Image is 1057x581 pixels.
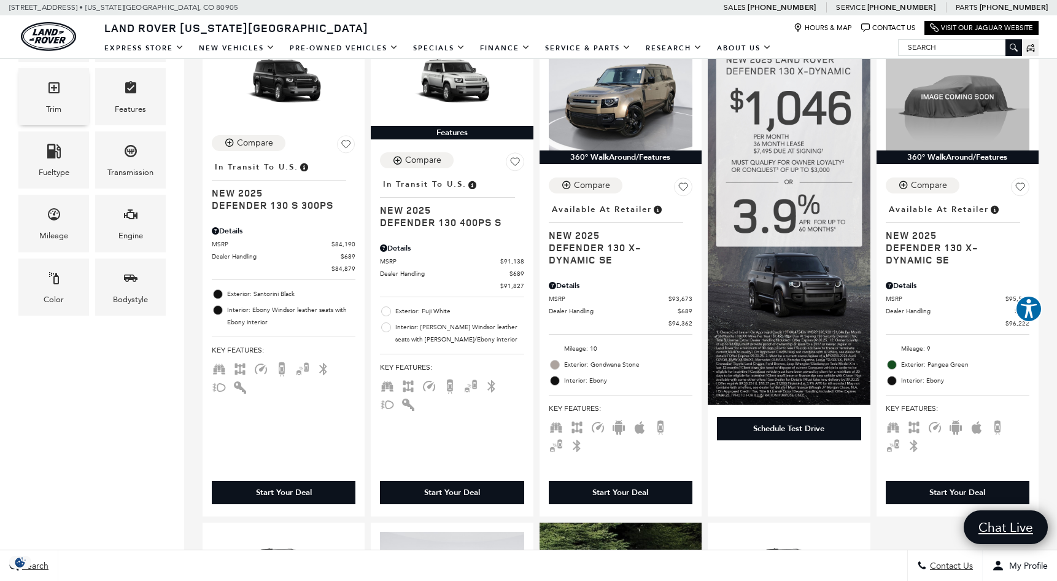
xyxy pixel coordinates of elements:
[215,160,298,174] span: In Transit to U.S.
[39,229,68,243] div: Mileage
[500,281,524,290] span: $91,827
[295,364,310,372] span: Blind Spot Monitor
[47,141,61,166] span: Fueltype
[907,440,921,449] span: Bluetooth
[753,423,824,434] div: Schedule Test Drive
[97,20,376,35] a: Land Rover [US_STATE][GEOGRAPHIC_DATA]
[886,43,1029,151] img: 2025 LAND ROVER Defender 130 X-Dynamic SE
[956,3,978,12] span: Parts
[549,481,692,504] div: Start Your Deal
[836,3,865,12] span: Service
[861,23,915,33] a: Contact Us
[929,487,985,498] div: Start Your Deal
[506,152,524,176] button: Save Vehicle
[95,195,166,252] div: EngineEngine
[212,187,346,199] span: New 2025
[212,481,355,504] div: Start Your Deal
[889,203,989,216] span: Available at Retailer
[18,131,89,189] div: FueltypeFueltype
[927,422,942,431] span: Adaptive Cruise Control
[886,341,1029,357] li: Mileage: 9
[549,306,678,316] span: Dealer Handling
[509,269,524,278] span: $689
[549,306,692,316] a: Dealer Handling $689
[371,126,533,139] div: Features
[653,422,668,431] span: Backup Camera
[886,294,1005,303] span: MSRP
[886,229,1020,241] span: New 2025
[549,440,563,449] span: Blind Spot Monitor
[969,422,984,431] span: Apple Car-Play
[1015,295,1042,325] aside: Accessibility Help Desk
[549,177,622,193] button: Compare Vehicle
[406,37,473,59] a: Specials
[422,381,436,389] span: Adaptive Cruise Control
[212,135,285,151] button: Compare Vehicle
[212,252,341,261] span: Dealer Handling
[549,43,692,151] img: 2025 LAND ROVER Defender 130 X-Dynamic SE
[500,257,524,266] span: $91,138
[380,216,514,228] span: Defender 130 400PS S
[886,177,959,193] button: Compare Vehicle
[564,375,692,387] span: Interior: Ebony
[331,264,355,273] span: $84,879
[886,402,1029,415] span: Key Features :
[652,203,663,216] span: Vehicle is in stock and ready for immediate delivery. Due to demand, availability is subject to c...
[794,23,852,33] a: Hours & Map
[886,306,1029,316] a: Dealer Handling $689
[331,240,355,249] span: $84,190
[972,519,1039,536] span: Chat Live
[192,37,282,59] a: New Vehicles
[212,364,226,372] span: Third Row Seats
[674,177,692,201] button: Save Vehicle
[212,382,226,391] span: Fog Lights
[212,240,331,249] span: MSRP
[549,241,683,266] span: Defender 130 X-Dynamic SE
[911,180,947,191] div: Compare
[18,195,89,252] div: MileageMileage
[123,77,138,103] span: Features
[424,487,480,498] div: Start Your Deal
[886,440,900,449] span: Blind Spot Monitor
[95,131,166,189] div: TransmissionTransmission
[538,37,638,59] a: Service & Parts
[123,268,138,293] span: Bodystyle
[611,422,626,431] span: Android Auto
[886,241,1020,266] span: Defender 130 X-Dynamic SE
[254,364,268,372] span: Adaptive Cruise Control
[886,481,1029,504] div: Start Your Deal
[9,3,238,12] a: [STREET_ADDRESS] • [US_STATE][GEOGRAPHIC_DATA], CO 80905
[47,204,61,229] span: Mileage
[282,37,406,59] a: Pre-Owned Vehicles
[380,481,524,504] div: Start Your Deal
[886,201,1029,266] a: Available at RetailerNew 2025Defender 130 X-Dynamic SE
[46,103,61,116] div: Trim
[97,37,779,59] nav: Main Navigation
[341,252,355,261] span: $689
[21,22,76,51] img: Land Rover
[467,177,478,191] span: Vehicle has shipped from factory of origin. Estimated time of delivery to Retailer is on average ...
[113,293,148,306] div: Bodystyle
[570,422,584,431] span: AWD
[1011,177,1029,201] button: Save Vehicle
[380,361,524,374] span: Key Features :
[401,399,416,408] span: Interior Accents
[592,487,648,498] div: Start Your Deal
[395,321,524,346] span: Interior: [PERSON_NAME] Windsor leather seats with [PERSON_NAME]/Ebony interior
[549,402,692,415] span: Key Features :
[549,294,668,303] span: MSRP
[989,203,1000,216] span: Vehicle is in stock and ready for immediate delivery. Due to demand, availability is subject to c...
[886,319,1029,328] a: $96,222
[212,199,346,211] span: Defender 130 S 300PS
[638,37,710,59] a: Research
[590,422,605,431] span: Adaptive Cruise Control
[44,293,64,306] div: Color
[983,550,1057,581] button: Open user profile menu
[123,204,138,229] span: Engine
[668,319,692,328] span: $94,362
[21,22,76,51] a: land-rover
[724,3,746,12] span: Sales
[401,381,416,389] span: AWD
[710,37,779,59] a: About Us
[380,381,395,389] span: Third Row Seats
